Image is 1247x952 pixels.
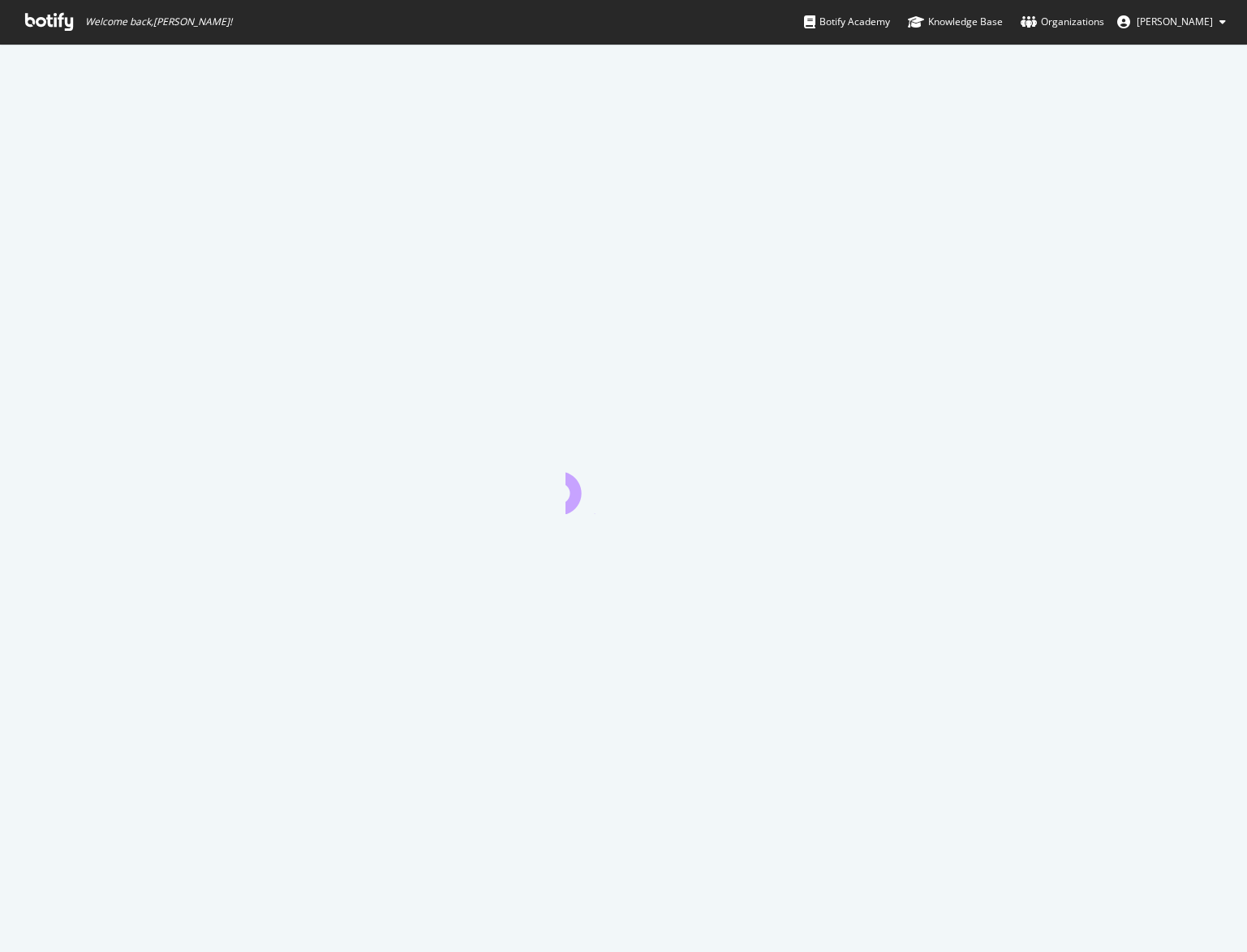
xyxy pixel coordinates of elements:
div: animation [565,456,682,514]
span: Derek Sakamoto [1137,15,1213,28]
div: Organizations [1021,14,1104,30]
button: [PERSON_NAME] [1104,9,1239,35]
div: Botify Academy [804,14,890,30]
div: Knowledge Base [908,14,1003,30]
span: Welcome back, [PERSON_NAME] ! [85,15,232,28]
